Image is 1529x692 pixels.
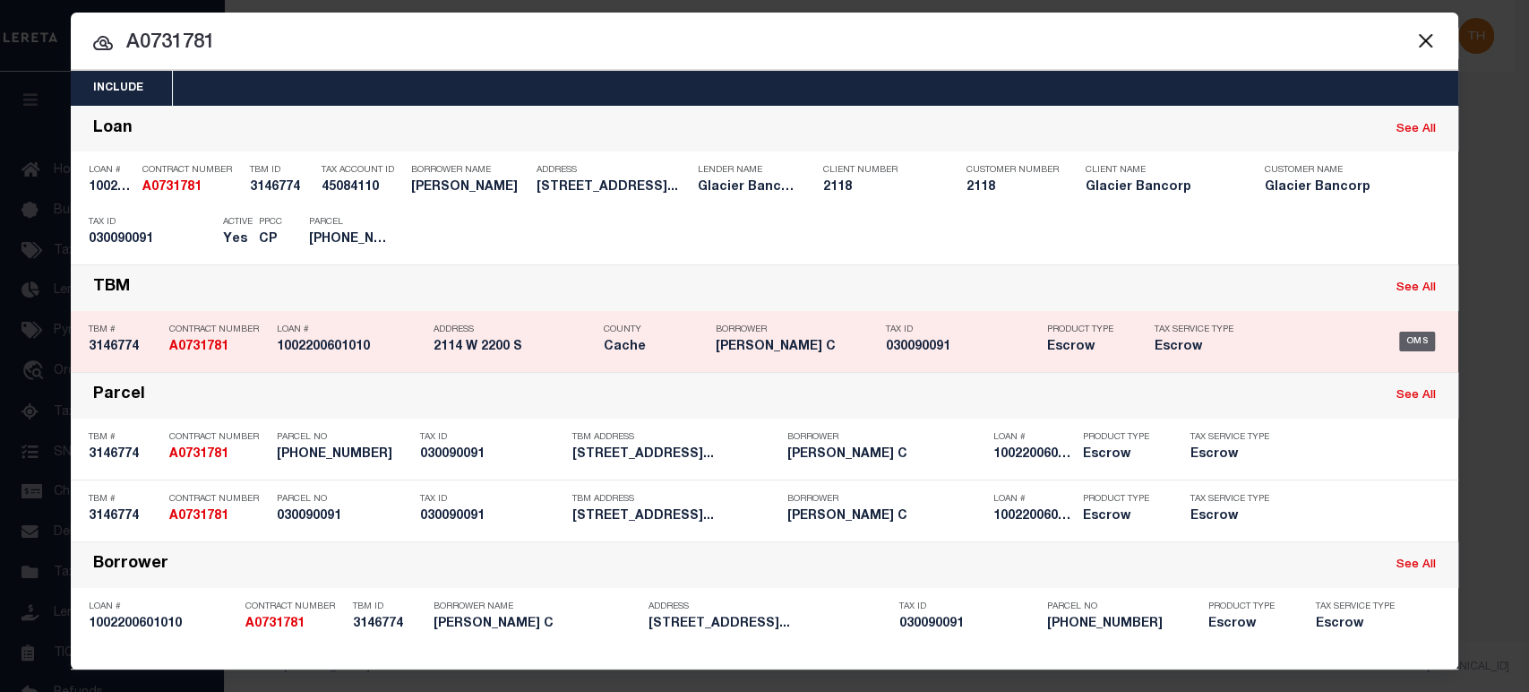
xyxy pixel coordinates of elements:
p: Tax Service Type [1316,601,1405,612]
p: Loan # [993,494,1074,505]
h5: Yes [223,232,250,247]
p: Loan # [89,165,133,176]
h5: 3146774 [89,340,160,355]
h5: 1002200601010 [277,340,425,355]
div: Parcel [93,385,145,406]
div: Borrower [93,555,168,575]
a: See All [1396,124,1436,135]
h5: A0731781 [142,180,241,195]
h5: Escrow [1155,340,1244,355]
h5: 03-009-0091 [309,232,390,247]
h5: JACOBSEN MALEESA C [716,340,877,355]
p: Parcel [309,217,390,228]
p: Tax Service Type [1190,494,1271,505]
p: TBM ID [353,601,425,612]
p: Contract Number [169,494,268,505]
button: Close [1413,29,1437,52]
h5: 030090091 [899,617,1038,632]
h5: Glacier Bancorp [1086,180,1238,195]
p: Tax ID [420,494,563,505]
p: Customer Number [966,165,1059,176]
p: Loan # [993,432,1074,443]
div: OMS [1399,332,1436,351]
h5: Glacier Bancorp [1265,180,1417,195]
p: TBM ID [250,165,313,176]
strong: A0731781 [142,181,202,194]
h5: Escrow [1047,340,1128,355]
p: Contract Number [245,601,344,612]
div: Loan [93,119,133,140]
a: See All [1396,559,1436,571]
p: Tax ID [420,432,563,443]
h5: A0731781 [169,509,268,524]
p: Parcel No [277,432,411,443]
p: Tax ID [899,601,1038,612]
h5: 3146774 [250,180,313,195]
p: TBM Address [572,432,778,443]
p: County [604,324,707,335]
strong: A0731781 [169,448,228,461]
h5: 1002200601010 [993,447,1074,463]
p: Customer Name [1265,165,1417,176]
h5: 2114 W 2200 S WELLSVILLE UT 843... [649,617,890,632]
button: Include [71,71,166,106]
h5: Escrow [1190,509,1271,524]
p: Address [649,601,890,612]
h5: 030090091 [420,447,563,463]
p: Product Type [1047,324,1128,335]
h5: 3146774 [89,447,160,463]
h5: JACOBSEN MALEESA C [787,509,984,524]
p: Client Name [1086,165,1238,176]
h5: 030090091 [89,232,214,247]
p: Tax Account ID [322,165,402,176]
h5: CP [259,232,282,247]
p: Tax Service Type [1190,432,1271,443]
p: Parcel No [1047,601,1199,612]
h5: Escrow [1208,617,1289,632]
p: Tax Service Type [1155,324,1244,335]
p: Client Number [823,165,940,176]
p: Tax ID [89,217,214,228]
h5: A0731781 [169,447,268,463]
p: Parcel No [277,494,411,505]
h5: Escrow [1190,447,1271,463]
div: TBM [93,278,130,298]
h5: 030090091 [886,340,1038,355]
h5: 3146774 [89,509,160,524]
p: Product Type [1208,601,1289,612]
h5: Cache [604,340,707,355]
h5: 2114 W 2200 S WELLSVILLE UT 843... [572,447,778,463]
strong: A0731781 [245,618,305,630]
input: Start typing... [71,28,1458,59]
p: Address [537,165,689,176]
h5: 03-009-0091 [277,447,411,463]
p: Contract Number [169,324,268,335]
p: Loan # [89,601,236,612]
h5: 030090091 [420,509,563,524]
h5: 1002200601010 [89,180,133,195]
p: Borrower Name [411,165,528,176]
strong: A0731781 [169,341,228,353]
p: Borrower [716,324,877,335]
strong: A0731781 [169,510,228,523]
p: Address [434,324,595,335]
h5: 2118 [966,180,1056,195]
p: TBM # [89,494,160,505]
h5: A0731781 [245,617,344,632]
h5: 030090091 [277,509,411,524]
h5: 1002200601010 [993,509,1074,524]
h5: Escrow [1083,447,1164,463]
p: Borrower Name [434,601,640,612]
p: Lender Name [698,165,796,176]
h5: 2114 W 2200 S [434,340,595,355]
p: TBM # [89,432,160,443]
h5: JACOBSEN MALEESA C [434,617,640,632]
p: TBM # [89,324,160,335]
p: Loan # [277,324,425,335]
p: Product Type [1083,494,1164,505]
h5: 1002200601010 [89,617,236,632]
a: See All [1396,282,1436,294]
h5: 2114 W 2200 S WELLSVILLE UT 843... [537,180,689,195]
p: Active [223,217,253,228]
p: Contract Number [142,165,241,176]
